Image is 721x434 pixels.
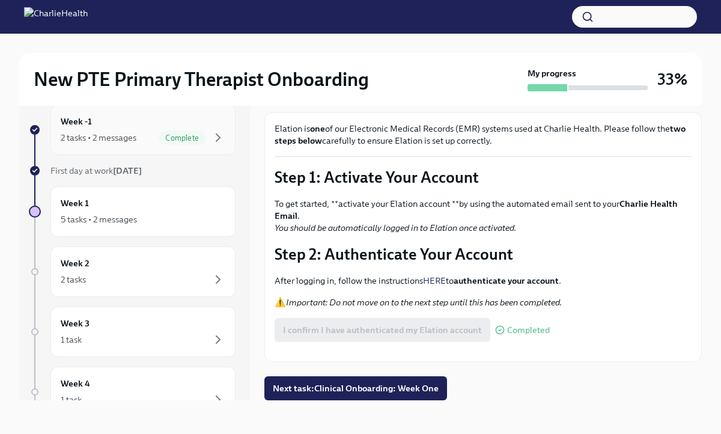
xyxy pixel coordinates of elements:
[29,105,236,155] a: Week -12 tasks • 2 messagesComplete
[24,7,88,26] img: CharlieHealth
[29,307,236,357] a: Week 31 task
[423,275,446,286] a: HERE
[61,274,86,286] div: 2 tasks
[50,165,142,176] span: First day at work
[61,213,137,225] div: 5 tasks • 2 messages
[286,297,562,308] em: Important: Do not move on to the next step until this has been completed.
[113,165,142,176] strong: [DATE]
[29,186,236,237] a: Week 15 tasks • 2 messages
[61,197,89,210] h6: Week 1
[29,165,236,177] a: First day at work[DATE]
[61,394,82,406] div: 1 task
[61,115,92,128] h6: Week -1
[507,326,550,335] span: Completed
[61,257,90,270] h6: Week 2
[275,222,516,233] em: You should be automatically logged in to Elation once activated.
[275,123,692,147] p: Elation is of our Electronic Medical Records (EMR) systems used at Charlie Health. Please follow ...
[275,243,692,265] p: Step 2: Authenticate Your Account
[264,376,447,400] button: Next task:Clinical Onboarding: Week One
[657,69,687,90] h3: 33%
[158,133,206,142] span: Complete
[29,246,236,297] a: Week 22 tasks
[34,67,369,91] h2: New PTE Primary Therapist Onboarding
[61,132,136,144] div: 2 tasks • 2 messages
[275,198,692,234] p: To get started, **activate your Elation account **by using the automated email sent to your .
[528,67,576,79] strong: My progress
[61,334,82,346] div: 1 task
[275,167,692,188] p: Step 1: Activate Your Account
[454,275,559,286] strong: authenticate your account
[29,367,236,417] a: Week 41 task
[273,382,439,394] span: Next task : Clinical Onboarding: Week One
[275,296,692,308] p: ⚠️
[61,317,90,330] h6: Week 3
[275,275,692,287] p: After logging in, follow the instructions to .
[61,377,90,390] h6: Week 4
[310,123,325,134] strong: one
